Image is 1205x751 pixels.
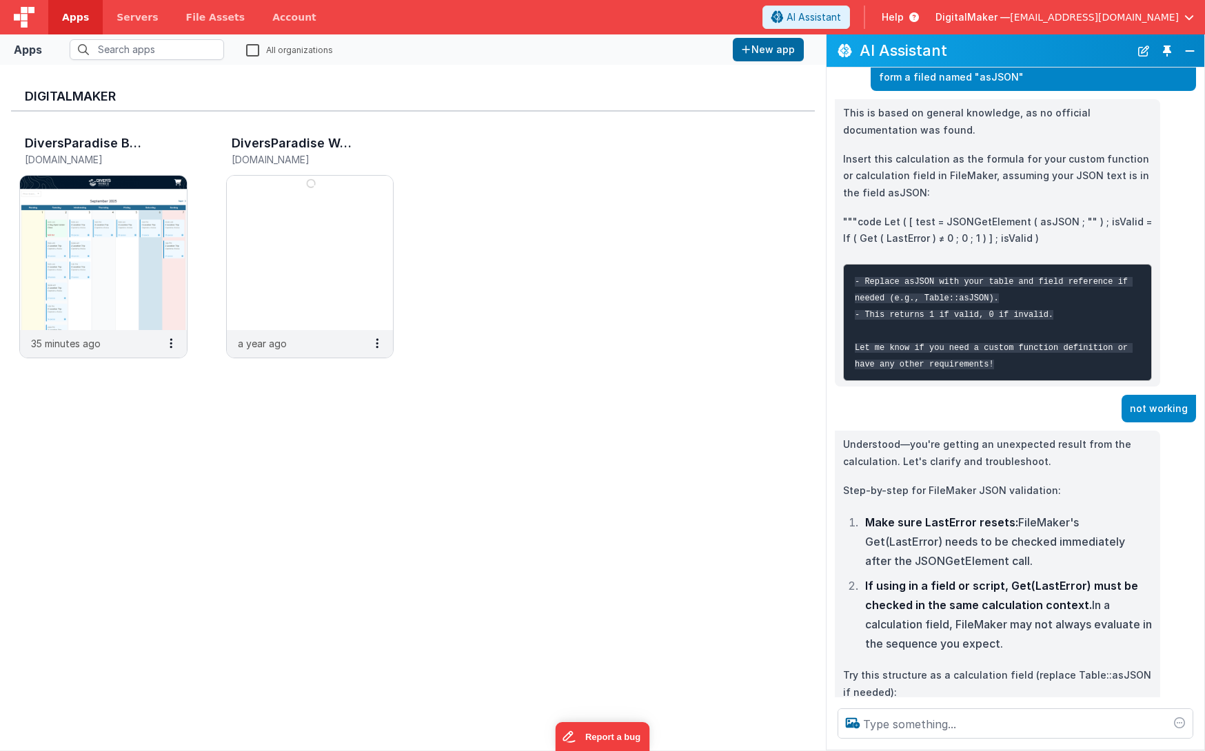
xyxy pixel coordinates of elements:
input: Search apps [70,39,224,60]
button: AI Assistant [762,6,850,29]
span: DigitalMaker — [935,10,1010,24]
span: Apps [62,10,89,24]
h5: [DOMAIN_NAME] [25,154,153,165]
h5: [DOMAIN_NAME] [232,154,360,165]
p: not working [1130,400,1188,418]
label: All organizations [246,43,333,56]
p: 35 minutes ago [31,336,101,351]
strong: Make sure LastError resets: [865,515,1018,529]
button: Close [1181,41,1199,61]
button: DigitalMaker — [EMAIL_ADDRESS][DOMAIN_NAME] [935,10,1194,24]
div: Apps [14,41,42,58]
li: In a calculation field, FileMaker may not always evaluate in the sequence you expect. [861,576,1152,653]
span: AI Assistant [787,10,841,24]
iframe: Marker.io feedback button [556,722,650,751]
p: """code Let ( [ test = JSONGetElement ( asJSON ; "" ) ; isValid = If ( Get ( LastError ) ≠ 0 ; 0 ... [843,214,1152,247]
span: [EMAIL_ADDRESS][DOMAIN_NAME] [1010,10,1179,24]
span: Help [882,10,904,24]
p: a year ago [238,336,287,351]
li: FileMaker's Get(LastError) needs to be checked immediately after the JSONGetElement call. [861,513,1152,570]
button: Toggle Pin [1157,41,1177,61]
code: - Replace asJSON with your table and field reference if needed (e.g., Table::asJSON). - This retu... [855,277,1133,369]
span: File Assets [186,10,245,24]
p: Insert this calculation as the formula for your custom function or calculation field in FileMaker... [843,151,1152,202]
p: This is based on general knowledge, as no official documentation was found. [843,105,1152,138]
button: New Chat [1134,41,1153,61]
p: Understood—you're getting an unexpected result from the calculation. Let's clarify and troubleshoot. [843,436,1152,470]
h3: DigitalMaker [25,90,801,103]
button: New app [733,38,804,61]
h2: AI Assistant [860,42,1130,59]
h3: DiversParadise Waivers [232,136,356,150]
span: Servers [117,10,158,24]
h3: DiversParadise Booking [25,136,149,150]
p: Step-by-step for FileMaker JSON validation: [843,482,1152,500]
strong: If using in a field or script, Get(LastError) must be checked in the same calculation context. [865,579,1138,612]
p: so what calculation i need to insert condeiring the json come form a filed named "asJSON" [879,52,1188,85]
p: Try this structure as a calculation field (replace Table::asJSON if needed): [843,667,1152,701]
